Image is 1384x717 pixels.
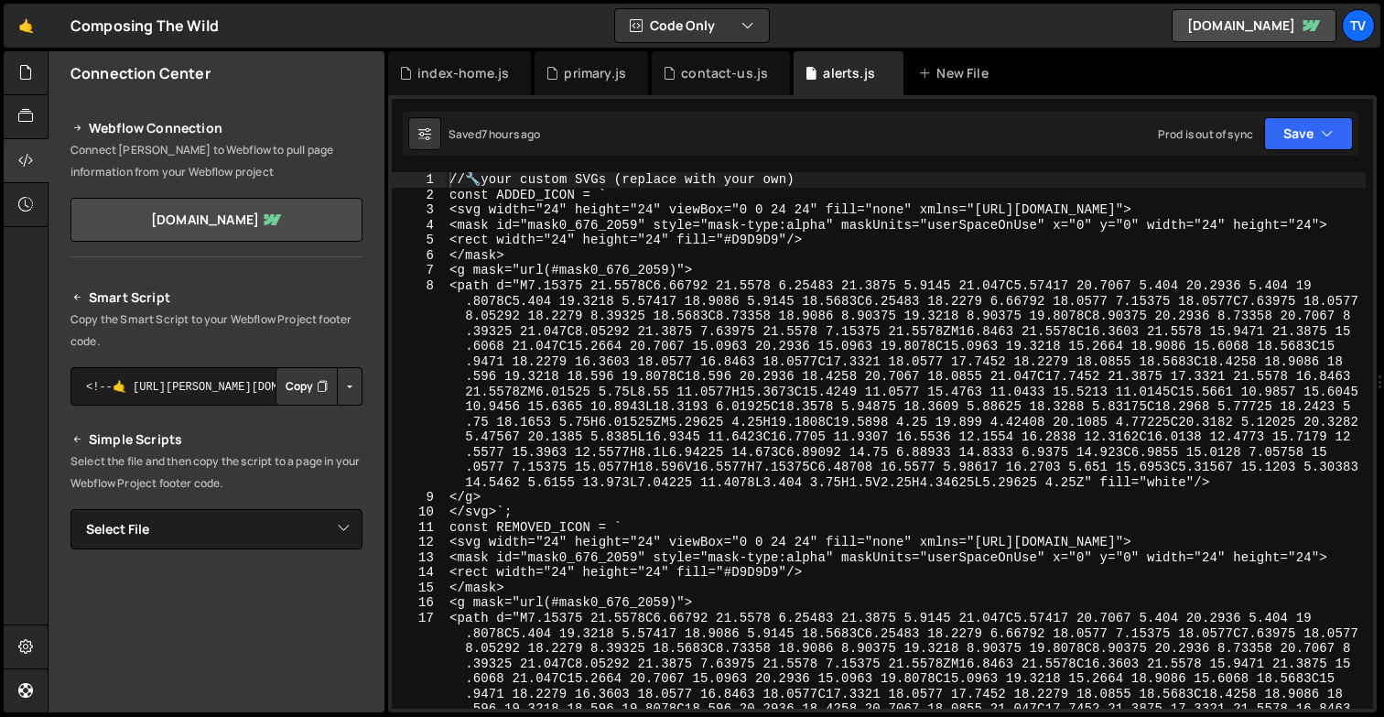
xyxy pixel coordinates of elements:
[70,198,362,242] a: [DOMAIN_NAME]
[392,263,446,278] div: 7
[1342,9,1375,42] a: TV
[392,520,446,536] div: 11
[70,367,362,406] textarea: <!--🤙 [URL][PERSON_NAME][DOMAIN_NAME]> <script>document.addEventListener("DOMContentLoaded", func...
[392,550,446,566] div: 13
[392,595,446,611] div: 16
[70,139,362,183] p: Connect [PERSON_NAME] to Webflow to pull page information from your Webflow project
[417,64,509,82] div: index-home.js
[392,490,446,505] div: 9
[392,248,446,264] div: 6
[392,535,446,550] div: 12
[70,63,211,83] h2: Connection Center
[276,367,338,406] button: Copy
[681,64,768,82] div: contact-us.js
[392,278,446,490] div: 8
[4,4,49,48] a: 🤙
[392,202,446,218] div: 3
[70,15,219,37] div: Composing The Wild
[1158,126,1253,142] div: Prod is out of sync
[276,367,362,406] div: Button group with nested dropdown
[70,287,362,309] h2: Smart Script
[615,9,769,42] button: Code Only
[70,451,362,494] p: Select the file and then copy the script to a page in your Webflow Project footer code.
[564,64,626,82] div: primary.js
[392,188,446,203] div: 2
[392,581,446,596] div: 15
[70,117,362,139] h2: Webflow Connection
[392,565,446,581] div: 14
[70,309,362,353] p: Copy the Smart Script to your Webflow Project footer code.
[392,505,446,520] div: 10
[392,172,446,188] div: 1
[392,218,446,234] div: 4
[70,429,362,451] h2: Simple Scripts
[823,64,874,82] div: alerts.js
[481,126,541,142] div: 7 hours ago
[918,64,995,82] div: New File
[1264,117,1353,150] button: Save
[1172,9,1336,42] a: [DOMAIN_NAME]
[449,126,541,142] div: Saved
[392,233,446,248] div: 5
